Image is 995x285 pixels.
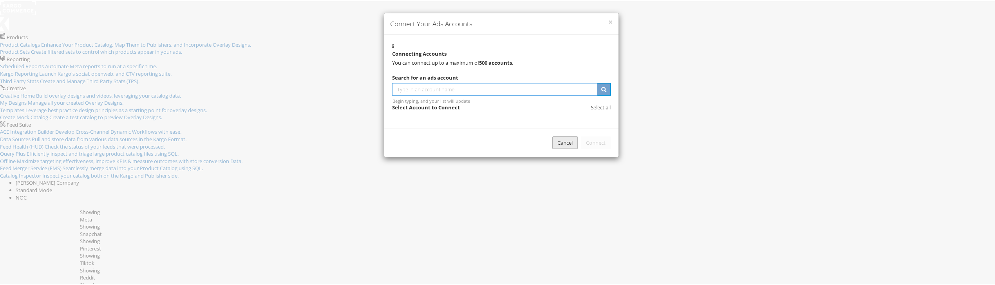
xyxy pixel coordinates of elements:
[393,97,610,103] div: Begin typing, and your list will update
[392,103,460,110] strong: Select Account to Connect
[392,49,447,56] strong: Connecting Accounts
[552,135,578,148] div: Cancel
[392,73,458,80] strong: Search for an ads account
[591,103,611,110] span: Select all
[392,58,611,65] div: You can connect up to a maximum of .
[479,58,512,65] strong: 500 accounts
[392,82,597,94] input: Type in an account name
[608,17,613,25] button: ×
[390,18,613,27] h4: Connect Your Ads Accounts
